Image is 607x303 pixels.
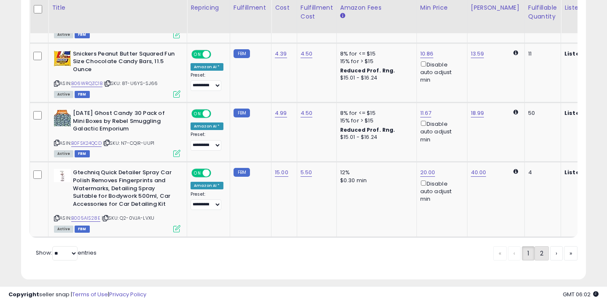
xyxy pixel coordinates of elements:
div: Amazon AI * [191,182,223,189]
span: All listings currently available for purchase on Amazon [54,150,73,157]
span: ON [192,110,203,117]
div: Amazon Fees [340,3,413,12]
div: Fulfillment [234,3,268,12]
div: [PERSON_NAME] [471,3,521,12]
div: Amazon AI * [191,122,223,130]
span: FBM [75,226,90,233]
div: Min Price [420,3,464,12]
a: 20.00 [420,168,435,177]
b: Listed Price: [564,50,603,58]
img: 61l1LFbLkQL._SL40_.jpg [54,109,71,126]
a: 1 [522,246,534,260]
small: FBM [234,49,250,58]
span: | SKU: N7-CQIR-UUP1 [103,140,154,146]
span: » [569,249,572,258]
strong: Copyright [8,290,39,298]
div: 12% [340,169,410,176]
b: [DATE] Ghost Candy 30 Pack of Mini Boxes by Rebel Smuggling Galactic Emporium [73,109,175,135]
span: OFF [210,110,223,117]
div: $0.30 min [340,177,410,184]
div: Disable auto adjust min [420,119,461,144]
a: 4.50 [301,109,313,117]
a: Privacy Policy [109,290,146,298]
div: Preset: [191,132,223,151]
div: Disable auto adjust min [420,179,461,203]
b: Reduced Prof. Rng. [340,126,395,133]
a: B0FSK24QCD [71,140,102,147]
div: 4 [528,169,554,176]
a: 40.00 [471,168,486,177]
b: Listed Price: [564,109,603,117]
div: $15.01 - $16.24 [340,74,410,82]
small: Amazon Fees. [340,12,345,20]
a: B005AIS28E [71,215,100,222]
div: ASIN: [54,169,180,231]
span: | SKU: 8T-U6YS-SJ66 [104,80,158,87]
span: All listings currently available for purchase on Amazon [54,91,73,98]
div: Title [52,3,183,12]
span: | SKU: Q2-0VJA-LVXU [102,215,154,221]
b: Reduced Prof. Rng. [340,67,395,74]
span: All listings currently available for purchase on Amazon [54,226,73,233]
span: ON [192,170,203,177]
div: 8% for <= $15 [340,109,410,117]
a: 2 [534,246,549,260]
a: Terms of Use [72,290,108,298]
a: B06WRQZC1B [71,80,102,87]
div: $15.01 - $16.24 [340,134,410,141]
div: seller snap | | [8,291,146,299]
div: ASIN: [54,109,180,156]
div: Cost [275,3,293,12]
a: 15.00 [275,168,288,177]
div: 8% for <= $15 [340,50,410,58]
div: 15% for > $15 [340,58,410,65]
div: 11 [528,50,554,58]
span: › [556,249,557,258]
div: Fulfillable Quantity [528,3,557,21]
span: ON [192,50,203,58]
span: 2025-10-11 06:02 GMT [563,290,599,298]
a: 18.99 [471,109,484,117]
div: Amazon AI * [191,63,223,71]
a: 11.67 [420,109,432,117]
a: 5.50 [301,168,312,177]
div: 15% for > $15 [340,117,410,125]
span: OFF [210,170,223,177]
div: 50 [528,109,554,117]
div: Repricing [191,3,226,12]
a: 4.39 [275,50,287,58]
div: ASIN: [54,50,180,97]
a: 13.59 [471,50,484,58]
div: Preset: [191,191,223,210]
img: 21vloKYvmbL._SL40_.jpg [54,169,71,182]
small: FBM [234,109,250,117]
b: Snickers Peanut Butter Squared Fun Size Chocolate Candy Bars, 11.5 Ounce [73,50,175,76]
a: 10.86 [420,50,434,58]
img: 51XCUTN7KzL._SL40_.jpg [54,50,71,67]
div: Fulfillment Cost [301,3,333,21]
div: Disable auto adjust min [420,60,461,84]
span: All listings currently available for purchase on Amazon [54,31,73,38]
span: FBM [75,150,90,157]
span: FBM [75,31,90,38]
b: Listed Price: [564,168,603,176]
b: Gtechniq Quick Detailer Spray Car Polish Removes Fingerprints and Watermarks, Detailing Spray Sui... [73,169,175,210]
span: OFF [210,50,223,58]
a: 4.50 [301,50,313,58]
div: Preset: [191,72,223,91]
span: FBM [75,91,90,98]
small: FBM [234,168,250,177]
a: 4.99 [275,109,287,117]
span: Show: entries [36,249,97,257]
